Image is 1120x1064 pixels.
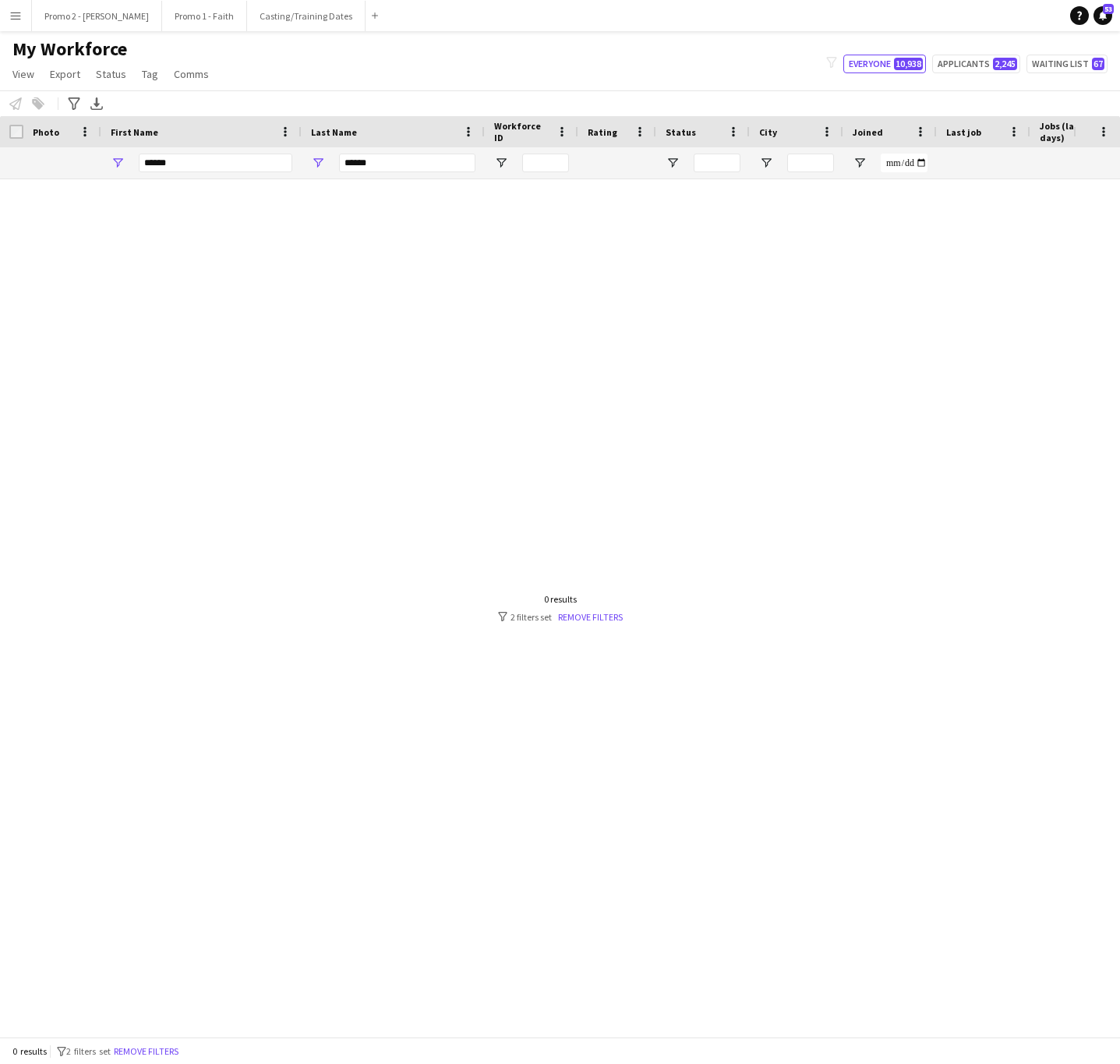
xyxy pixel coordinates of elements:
input: Status Filter Input [694,154,740,172]
a: 53 [1094,6,1112,25]
a: Tag [136,64,164,84]
span: View [12,67,34,81]
button: Casting/Training Dates [247,1,366,31]
span: Status [96,67,126,81]
span: Tag [142,67,158,81]
a: Status [90,64,132,84]
a: Remove filters [558,611,623,623]
input: Column with Header Selection [9,125,23,139]
a: Comms [168,64,215,84]
input: Last Name Filter Input [339,154,475,172]
button: Open Filter Menu [759,156,773,170]
span: Jobs (last 90 days) [1040,120,1096,143]
span: Photo [33,126,59,138]
button: Applicants2,245 [932,55,1020,73]
input: Joined Filter Input [881,154,927,172]
span: Export [50,67,80,81]
span: Last job [946,126,981,138]
span: Last Name [311,126,357,138]
button: Everyone10,938 [843,55,926,73]
div: 2 filters set [498,611,623,623]
span: Status [666,126,696,138]
div: 0 results [498,593,623,605]
span: 2 filters set [66,1045,111,1057]
span: 10,938 [894,58,923,70]
app-action-btn: Export XLSX [87,94,106,113]
span: Workforce ID [494,120,550,143]
a: Export [44,64,87,84]
button: Open Filter Menu [494,156,508,170]
span: 53 [1103,4,1114,14]
span: Comms [174,67,209,81]
button: Open Filter Menu [853,156,867,170]
button: Promo 1 - Faith [162,1,247,31]
app-action-btn: Advanced filters [65,94,83,113]
input: City Filter Input [787,154,834,172]
span: Rating [588,126,617,138]
span: 2,245 [993,58,1017,70]
input: First Name Filter Input [139,154,292,172]
button: Remove filters [111,1043,182,1060]
button: Open Filter Menu [666,156,680,170]
a: View [6,64,41,84]
span: My Workforce [12,37,127,61]
button: Promo 2 - [PERSON_NAME] [32,1,162,31]
button: Waiting list67 [1026,55,1108,73]
span: City [759,126,777,138]
span: Joined [853,126,883,138]
button: Open Filter Menu [111,156,125,170]
button: Open Filter Menu [311,156,325,170]
span: 67 [1092,58,1104,70]
span: First Name [111,126,158,138]
input: Workforce ID Filter Input [522,154,569,172]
